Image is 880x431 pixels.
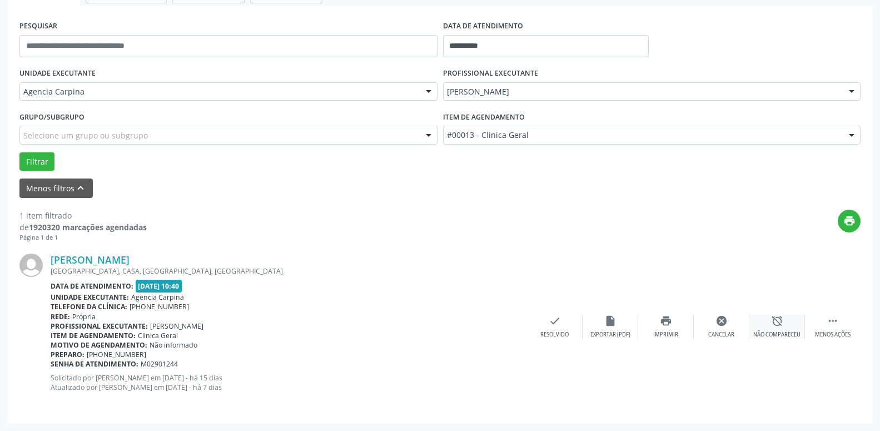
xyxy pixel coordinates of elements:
span: Agencia Carpina [23,86,415,97]
span: Própria [72,312,96,321]
div: de [19,221,147,233]
b: Senha de atendimento: [51,359,138,369]
label: UNIDADE EXECUTANTE [19,65,96,82]
a: [PERSON_NAME] [51,254,130,266]
span: Clinica Geral [138,331,178,340]
i: print [660,315,672,327]
div: Página 1 de 1 [19,233,147,242]
span: Selecione um grupo ou subgrupo [23,130,148,141]
i: print [843,215,856,227]
span: [PHONE_NUMBER] [130,302,189,311]
i: keyboard_arrow_up [74,182,87,194]
b: Telefone da clínica: [51,302,127,311]
div: Não compareceu [753,331,801,339]
div: Exportar (PDF) [590,331,630,339]
label: PROFISSIONAL EXECUTANTE [443,65,538,82]
b: Profissional executante: [51,321,148,331]
b: Rede: [51,312,70,321]
div: [GEOGRAPHIC_DATA], CASA, [GEOGRAPHIC_DATA], [GEOGRAPHIC_DATA] [51,266,527,276]
i: cancel [715,315,728,327]
div: Imprimir [653,331,678,339]
div: Resolvido [540,331,569,339]
label: Item de agendamento [443,108,525,126]
span: [PHONE_NUMBER] [87,350,146,359]
p: Solicitado por [PERSON_NAME] em [DATE] - há 15 dias Atualizado por [PERSON_NAME] em [DATE] - há 7... [51,373,527,392]
i: alarm_off [771,315,783,327]
button: print [838,210,861,232]
b: Item de agendamento: [51,331,136,340]
span: Agencia Carpina [131,293,184,302]
button: Menos filtroskeyboard_arrow_up [19,179,93,198]
b: Preparo: [51,350,84,359]
b: Unidade executante: [51,293,129,302]
label: PESQUISAR [19,18,57,35]
div: Menos ações [815,331,851,339]
label: Grupo/Subgrupo [19,108,84,126]
span: Não informado [150,340,197,350]
strong: 1920320 marcações agendadas [29,222,147,232]
i:  [827,315,839,327]
span: [DATE] 10:40 [136,280,182,293]
button: Filtrar [19,152,54,171]
img: img [19,254,43,277]
label: DATA DE ATENDIMENTO [443,18,523,35]
i: insert_drive_file [604,315,617,327]
div: Cancelar [708,331,734,339]
span: #00013 - Clinica Geral [447,130,838,141]
span: [PERSON_NAME] [150,321,203,331]
span: M02901244 [141,359,178,369]
b: Motivo de agendamento: [51,340,147,350]
span: [PERSON_NAME] [447,86,838,97]
i: check [549,315,561,327]
b: Data de atendimento: [51,281,133,291]
div: 1 item filtrado [19,210,147,221]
